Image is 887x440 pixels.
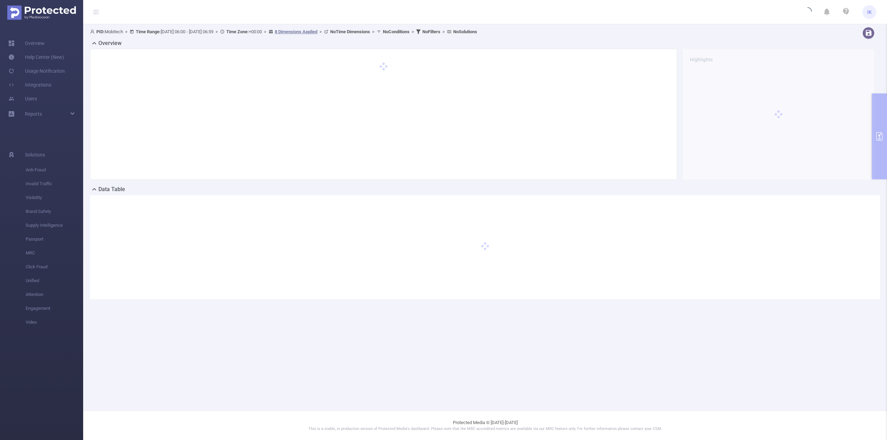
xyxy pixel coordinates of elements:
[26,163,83,177] span: Anti-Fraud
[83,411,887,440] footer: Protected Media © [DATE]-[DATE]
[26,191,83,205] span: Visibility
[8,50,64,64] a: Help Center (New)
[90,29,477,34] span: Mobitech [DATE] 06:00 - [DATE] 06:59 +00:00
[90,29,96,34] i: icon: user
[410,29,416,34] span: >
[213,29,220,34] span: >
[26,232,83,246] span: Passport
[98,39,122,47] h2: Overview
[26,315,83,329] span: Video
[422,29,440,34] b: No Filters
[383,29,410,34] b: No Conditions
[26,246,83,260] span: MRC
[25,148,45,162] span: Solutions
[96,29,105,34] b: PID:
[8,64,65,78] a: Usage Notification
[26,274,83,288] span: Unified
[123,29,130,34] span: >
[26,177,83,191] span: Invalid Traffic
[7,6,76,20] img: Protected Media
[25,111,42,117] span: Reports
[867,5,872,19] span: IK
[453,29,477,34] b: No Solutions
[26,260,83,274] span: Click Fraud
[803,7,812,17] i: icon: loading
[440,29,447,34] span: >
[226,29,249,34] b: Time Zone:
[98,185,125,194] h2: Data Table
[8,36,45,50] a: Overview
[317,29,324,34] span: >
[100,426,870,432] p: This is a stable, in production version of Protected Media's dashboard. Please note that the MRC ...
[26,288,83,302] span: Attention
[26,218,83,232] span: Supply Intelligence
[26,302,83,315] span: Engagement
[136,29,161,34] b: Time Range:
[275,29,317,34] u: 8 Dimensions Applied
[26,205,83,218] span: Brand Safety
[330,29,370,34] b: No Time Dimensions
[262,29,269,34] span: >
[25,107,42,121] a: Reports
[370,29,377,34] span: >
[8,92,37,106] a: Users
[8,78,51,92] a: Integrations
